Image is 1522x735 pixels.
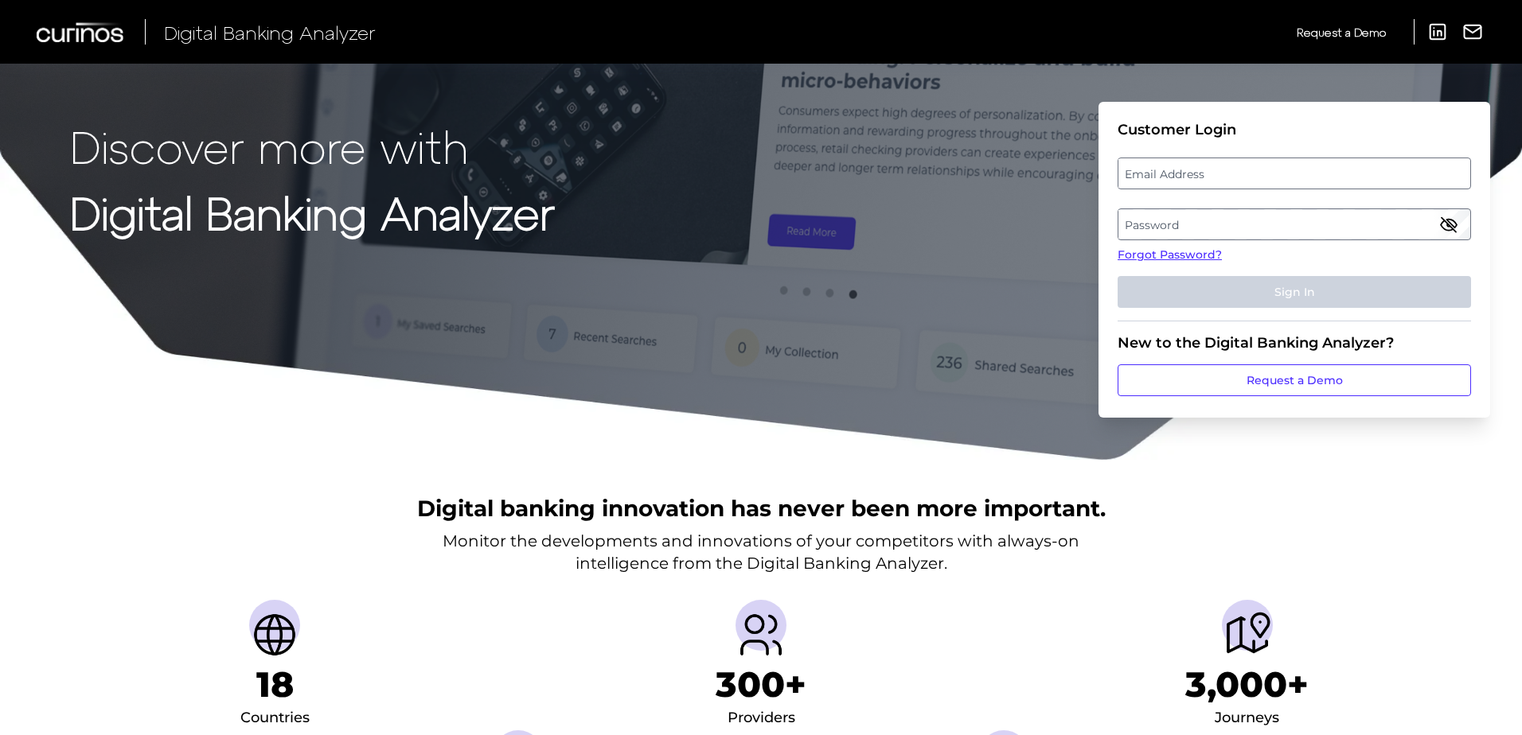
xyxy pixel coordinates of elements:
[249,609,300,660] img: Countries
[240,706,310,731] div: Countries
[1215,706,1279,731] div: Journeys
[1297,25,1386,39] span: Request a Demo
[1118,121,1471,138] div: Customer Login
[736,609,786,660] img: Providers
[1297,19,1386,45] a: Request a Demo
[1118,364,1471,396] a: Request a Demo
[1222,609,1273,660] img: Journeys
[728,706,795,731] div: Providers
[1118,276,1471,308] button: Sign In
[1118,210,1469,239] label: Password
[716,663,806,706] h1: 300+
[1185,663,1309,706] h1: 3,000+
[256,663,294,706] h1: 18
[443,530,1079,574] p: Monitor the developments and innovations of your competitors with always-on intelligence from the...
[417,493,1106,523] h2: Digital banking innovation has never been more important.
[164,21,376,44] span: Digital Banking Analyzer
[70,121,555,171] p: Discover more with
[1118,334,1471,352] div: New to the Digital Banking Analyzer?
[1118,159,1469,188] label: Email Address
[37,22,126,42] img: Curinos
[70,185,555,239] strong: Digital Banking Analyzer
[1118,247,1471,263] a: Forgot Password?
